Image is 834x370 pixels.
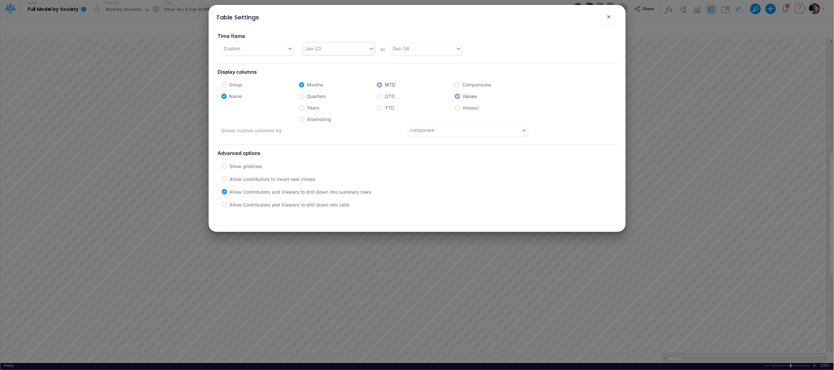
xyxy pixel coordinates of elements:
[607,12,611,20] span: ×
[385,104,394,111] label: YTD
[601,9,617,25] button: Close
[230,163,263,170] label: Show gridlines
[221,127,325,134] label: Group custom columns by
[224,45,241,52] div: Custom
[229,81,243,88] label: Group
[307,116,331,123] label: Alternating
[217,30,412,42] label: Time frame
[307,93,326,100] label: Quarters
[463,104,479,111] label: Values/
[230,188,372,195] label: Allow Contributors and Viewers to drill down into summary rows
[393,45,409,52] div: Dec-34
[463,81,492,88] label: Comparisons
[380,46,385,53] label: to
[217,66,618,78] label: Display columns
[230,201,350,208] label: Allow Contributors and Viewers to drill down into cells
[230,176,316,183] label: Allow contributors to insert new clones
[306,45,321,52] div: Jan-23
[229,93,242,100] label: Name
[217,147,618,160] label: Advanced options
[307,81,323,88] label: Months
[385,93,395,100] label: QTD
[307,104,319,111] label: Years
[217,13,259,22] div: Table Settings
[385,81,395,88] label: MTD
[463,93,477,100] label: Values
[410,127,435,134] div: component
